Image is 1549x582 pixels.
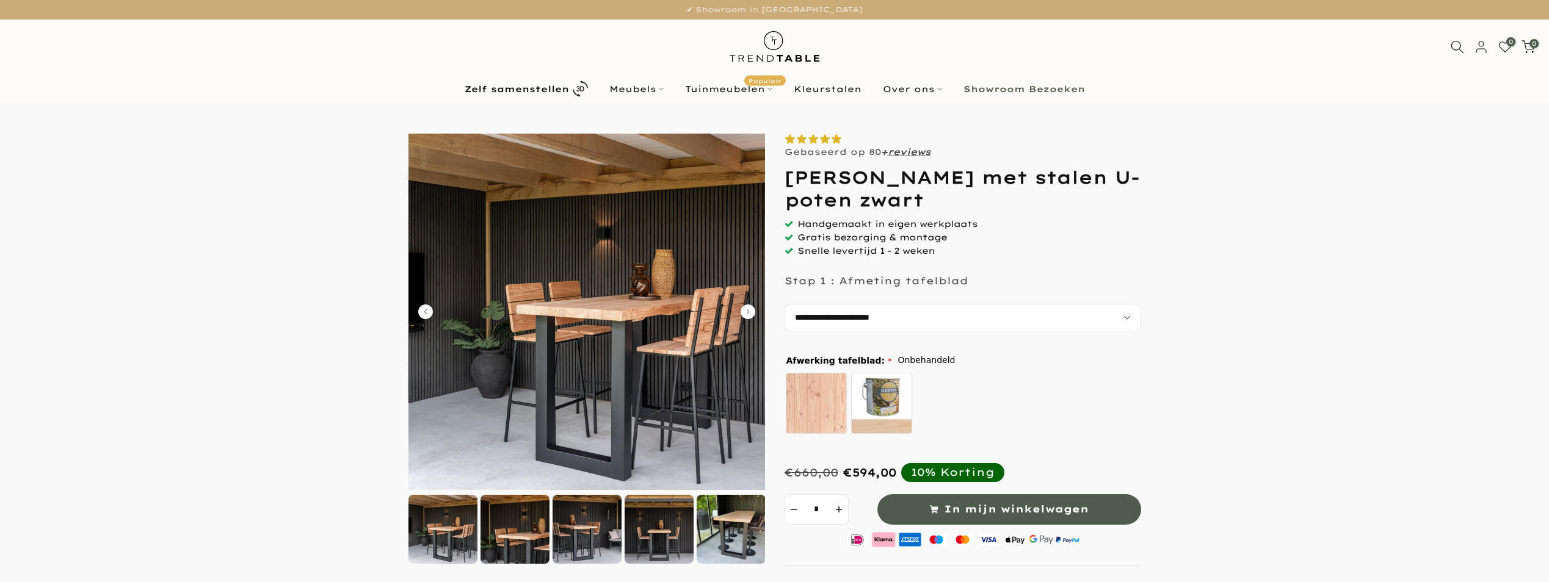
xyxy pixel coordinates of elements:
span: Onbehandeld [898,353,955,368]
button: decrement [785,494,803,525]
span: 0 [1506,37,1515,46]
select: autocomplete="off" [785,304,1141,331]
button: Carousel Back Arrow [418,304,433,319]
img: Douglas bartafel met stalen U-poten zwart [481,495,550,564]
a: Over ons [872,82,952,96]
span: Afwerking tafelblad: [786,356,892,365]
span: In mijn winkelwagen [944,500,1089,518]
span: 0 [1529,39,1539,48]
b: Zelf samenstellen [465,85,569,93]
div: €660,00 [785,465,838,480]
img: Douglas bartafel met stalen U-poten zwart [408,134,765,490]
a: Zelf samenstellen [454,78,598,99]
span: Populair [744,75,786,85]
span: Gratis bezorging & montage [797,232,947,243]
button: increment [830,494,849,525]
a: 0 [1522,40,1535,54]
div: 10% Korting [911,465,995,479]
img: Douglas bartafel met stalen U-poten zwart [553,495,622,564]
span: Snelle levertijd 1 - 2 weken [797,245,935,256]
p: Gebaseerd op 80 [785,146,931,157]
img: Douglas bartafel met stalen U-poten zwart gepoedercoat [697,495,766,564]
div: €594,00 [843,465,896,480]
iframe: toggle-frame [1,520,62,581]
input: Quantity [803,494,830,525]
a: reviews [888,146,931,157]
p: Stap 1 : Afmeting tafelblad [785,275,968,287]
img: trend-table [721,20,828,74]
b: Showroom Bezoeken [963,85,1085,93]
button: In mijn winkelwagen [877,494,1141,525]
a: TuinmeubelenPopulair [674,82,783,96]
img: Douglas bartafel met stalen U-poten zwart [625,495,694,564]
a: Kleurstalen [783,82,872,96]
strong: + [881,146,888,157]
img: Douglas bartafel met stalen U-poten zwart [408,495,477,564]
span: Handgemaakt in eigen werkplaats [797,218,978,229]
a: Meubels [598,82,674,96]
p: ✔ Showroom in [GEOGRAPHIC_DATA] [15,3,1534,16]
a: Showroom Bezoeken [952,82,1095,96]
button: Carousel Next Arrow [741,304,755,319]
h1: [PERSON_NAME] met stalen U-poten zwart [785,167,1141,211]
a: 0 [1498,40,1512,54]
